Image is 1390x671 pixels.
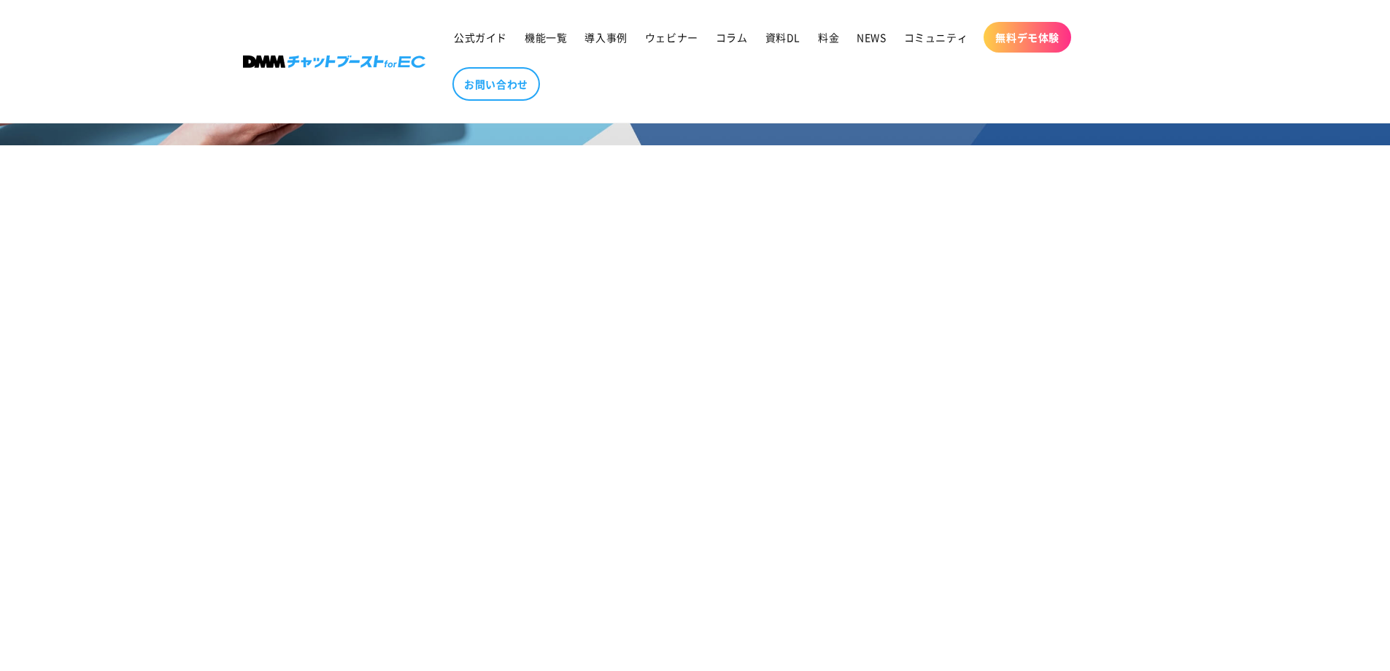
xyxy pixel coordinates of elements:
span: 無料デモ体験 [995,31,1059,44]
a: 料金 [809,22,848,53]
a: NEWS [848,22,895,53]
span: コミュニティ [904,31,968,44]
span: NEWS [857,31,886,44]
a: お問い合わせ [452,67,540,101]
a: 機能一覧 [516,22,576,53]
span: ウェビナー [645,31,698,44]
a: 無料デモ体験 [984,22,1071,53]
a: 公式ガイド [445,22,516,53]
span: 料金 [818,31,839,44]
span: 資料DL [765,31,800,44]
img: 株式会社DMM Boost [243,55,425,68]
a: 導入事例 [576,22,636,53]
span: 導入事例 [584,31,627,44]
a: ウェビナー [636,22,707,53]
a: 資料DL [757,22,809,53]
span: お問い合わせ [464,77,528,91]
a: コミュニティ [895,22,977,53]
span: コラム [716,31,748,44]
a: コラム [707,22,757,53]
span: 公式ガイド [454,31,507,44]
span: 機能一覧 [525,31,567,44]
